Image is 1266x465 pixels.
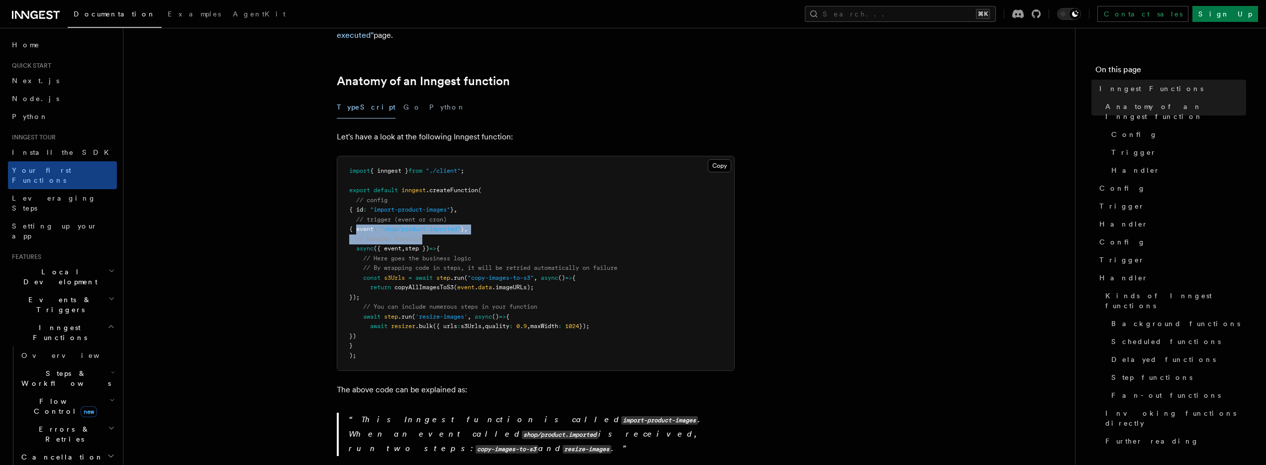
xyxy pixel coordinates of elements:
[1111,147,1157,157] span: Trigger
[1105,102,1246,121] span: Anatomy of an Inngest function
[1111,129,1158,139] span: Config
[17,392,117,420] button: Flow Controlnew
[1099,219,1148,229] span: Handler
[1107,386,1246,404] a: Fan-out functions
[349,352,356,359] span: );
[457,323,461,330] span: :
[12,77,59,85] span: Next.js
[621,416,698,425] code: import-product-images
[12,40,40,50] span: Home
[12,95,59,103] span: Node.js
[8,36,117,54] a: Home
[450,206,454,213] span: }
[805,6,996,22] button: Search...⌘K
[8,267,108,287] span: Local Development
[464,226,468,232] span: ,
[1107,143,1246,161] a: Trigger
[349,206,363,213] span: { id
[558,274,565,281] span: ()
[363,313,381,320] span: await
[363,274,381,281] span: const
[17,420,117,448] button: Errors & Retries
[1101,287,1246,315] a: Kinds of Inngest functions
[374,187,398,194] span: default
[1099,183,1146,193] span: Config
[74,10,156,18] span: Documentation
[8,72,117,90] a: Next.js
[534,274,537,281] span: ,
[8,291,117,319] button: Events & Triggers
[1105,408,1246,428] span: Invoking functions directly
[516,323,527,330] span: 0.9
[68,3,162,28] a: Documentation
[17,452,103,462] span: Cancellation
[565,323,579,330] span: 1024
[1111,165,1160,175] span: Handler
[478,284,492,291] span: data
[1099,84,1203,94] span: Inngest Functions
[349,342,353,349] span: }
[349,413,735,456] p: This Inngest function is called . When an event called is received, run two steps: and .
[579,323,589,330] span: });
[478,187,482,194] span: (
[408,274,412,281] span: =
[1107,368,1246,386] a: Step functions
[429,245,436,252] span: =>
[8,161,117,189] a: Your first Functions
[565,274,572,281] span: =>
[8,253,41,261] span: Features
[233,10,286,18] span: AgentKit
[527,323,530,330] span: ,
[370,323,388,330] span: await
[1111,390,1221,400] span: Fan-out functions
[1101,404,1246,432] a: Invoking functions directly
[81,406,97,417] span: new
[1095,80,1246,98] a: Inngest Functions
[8,323,107,343] span: Inngest Functions
[454,206,457,213] span: ,
[356,216,447,223] span: // trigger (event or cron)
[1101,432,1246,450] a: Further reading
[492,313,499,320] span: ()
[429,96,466,118] button: Python
[1057,8,1081,20] button: Toggle dark mode
[572,274,576,281] span: {
[468,313,471,320] span: ,
[401,187,426,194] span: inngest
[17,347,117,364] a: Overview
[1095,179,1246,197] a: Config
[168,10,221,18] span: Examples
[349,226,374,232] span: { event
[1095,269,1246,287] a: Handler
[8,189,117,217] a: Leveraging Steps
[1099,273,1148,283] span: Handler
[415,274,433,281] span: await
[12,222,97,240] span: Setting up your app
[1107,315,1246,333] a: Background functions
[976,9,990,19] kbd: ⌘K
[1095,233,1246,251] a: Config
[1111,372,1192,382] span: Step functions
[1107,333,1246,350] a: Scheduled functions
[12,194,96,212] span: Leveraging Steps
[1105,436,1199,446] span: Further reading
[8,217,117,245] a: Setting up your app
[381,226,461,232] span: "shop/product.imported"
[349,333,356,340] span: })
[17,364,117,392] button: Steps & Workflows
[1095,215,1246,233] a: Handler
[461,323,482,330] span: s3Urls
[8,263,117,291] button: Local Development
[1099,201,1145,211] span: Trigger
[349,167,370,174] span: import
[485,323,509,330] span: quality
[408,167,422,174] span: from
[1111,337,1221,347] span: Scheduled functions
[384,313,398,320] span: step
[530,323,558,330] span: maxWidth
[405,245,429,252] span: step })
[12,148,115,156] span: Install the SDK
[337,96,395,118] button: TypeScript
[436,245,440,252] span: {
[370,167,408,174] span: { inngest }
